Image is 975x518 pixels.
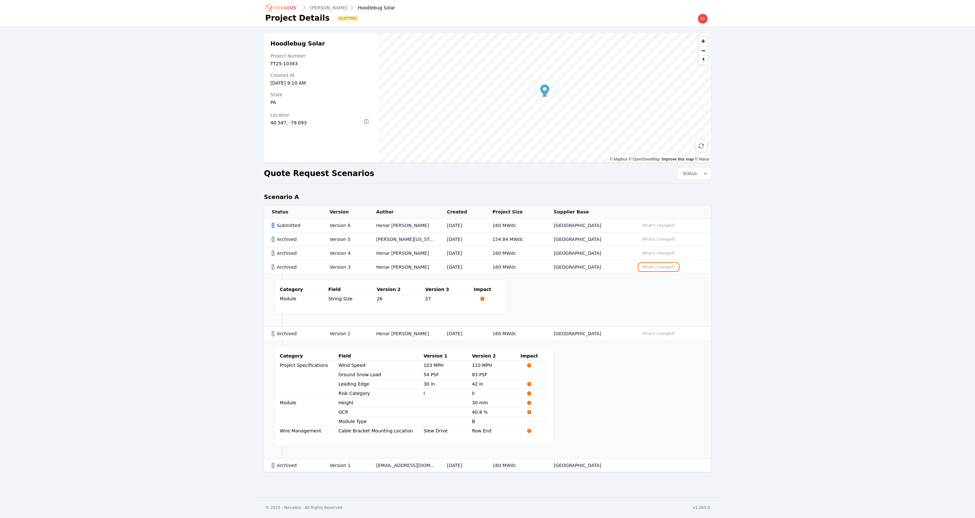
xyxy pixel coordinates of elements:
[520,400,538,405] span: Impacts Structural Calculations
[439,260,485,274] td: [DATE]
[520,381,538,387] span: Impacts Structural Calculations
[472,426,520,436] td: Row End
[540,85,549,98] div: Map marker
[546,459,631,472] td: [GEOGRAPHIC_DATA]
[680,170,697,177] span: Status
[439,327,485,341] td: [DATE]
[546,246,631,260] td: [GEOGRAPHIC_DATA]
[424,379,472,389] td: 30 in
[264,192,299,202] h2: Scenario A
[472,351,520,361] th: Version 2
[378,33,711,162] canvas: Map
[520,363,538,368] span: Impacts Structural Calculations
[270,112,361,118] div: Location
[270,40,372,47] h2: Hoodlebug Solar
[639,236,678,243] button: What's changed?
[472,398,520,408] td: 30 mm
[520,351,548,361] th: Impact
[546,205,631,219] th: Supplier Base
[264,219,711,233] tr: SubmittedVersion 6Henar [PERSON_NAME][DATE]160 MWdc[GEOGRAPHIC_DATA]What's changed?
[377,294,425,304] td: 26
[425,294,474,304] td: 27
[272,250,319,256] div: Archived
[339,361,424,370] td: Wind Speed
[698,55,708,65] button: Reset bearing to north
[264,459,711,472] tr: ArchivedVersion 1[EMAIL_ADDRESS][DOMAIN_NAME][DATE]160 MWdc[GEOGRAPHIC_DATA]
[424,361,472,370] td: 103 MPH
[439,205,485,219] th: Created
[368,205,439,219] th: Author
[639,330,678,337] button: What's changed?
[272,264,319,270] div: Archived
[270,99,372,106] div: PA
[270,80,372,86] div: [DATE] 9:10 AM
[697,14,708,24] img: krunyan@boydjones.biz
[485,246,546,260] td: 160 MWdc
[265,505,342,510] div: © 2025 - Nevados - All Rights Reserved
[695,157,709,161] a: Maxar
[546,260,631,274] td: [GEOGRAPHIC_DATA]
[662,157,694,161] a: Improve this map
[270,53,372,59] div: Project Number
[424,370,472,379] td: 54 PSF
[339,389,424,398] td: Risk Category
[698,36,708,46] span: Zoom in
[693,505,710,510] div: v1.263.0
[368,233,439,246] td: [PERSON_NAME][US_STATE]
[485,219,546,233] td: 160 MWdc
[337,16,358,21] span: Quoting
[339,379,424,388] td: Leading Edge
[272,330,319,337] div: Archived
[339,398,424,407] td: Height
[272,222,319,229] div: Submitted
[424,389,472,398] td: I
[264,168,374,179] h2: Quote Request Scenarios
[425,285,474,294] th: Version 3
[520,409,538,415] span: Impacts Structural Calculations
[472,361,520,370] td: 110 MPH
[439,233,485,246] td: [DATE]
[270,119,361,126] div: 40.547, -79.093
[264,260,711,274] tr: ArchivedVersion 3Henar [PERSON_NAME][DATE]160 MWdc[GEOGRAPHIC_DATA]What's changed?
[270,72,372,78] div: Created At
[439,219,485,233] td: [DATE]
[280,361,339,398] td: Project Specifications
[424,426,472,436] td: Slew Drive
[280,294,328,304] td: Module
[339,370,424,379] td: Ground Snow Load
[472,379,520,389] td: 42 in
[639,250,678,257] button: What's changed?
[474,296,491,301] span: Impacts Structural Calculations
[349,5,395,11] div: Hoodlebug Solar
[280,351,339,361] th: Category
[368,219,439,233] td: Henar [PERSON_NAME]
[377,285,425,294] th: Version 2
[339,417,424,426] td: Module Type
[328,285,377,294] th: Field
[265,13,330,23] h1: Project Details
[610,157,627,161] a: Mapbox
[280,426,339,436] td: Wire Management
[322,260,368,274] td: Version 3
[520,428,538,433] span: Impacts Structural Calculations
[546,327,631,341] td: [GEOGRAPHIC_DATA]
[698,56,708,65] span: Reset bearing to north
[339,351,424,361] th: Field
[322,219,368,233] td: Version 6
[546,219,631,233] td: [GEOGRAPHIC_DATA]
[485,260,546,274] td: 160 MWdc
[280,398,339,426] td: Module
[322,233,368,246] td: Version 5
[368,246,439,260] td: Henar [PERSON_NAME]
[328,294,377,303] td: String Size
[677,168,711,179] button: Status
[322,246,368,260] td: Version 4
[639,222,678,229] button: What's changed?
[485,205,546,219] th: Project Size
[439,459,485,472] td: [DATE]
[485,233,546,246] td: 154.84 MWdc
[264,205,322,219] th: Status
[270,91,372,98] div: State
[485,459,546,472] td: 160 MWdc
[439,246,485,260] td: [DATE]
